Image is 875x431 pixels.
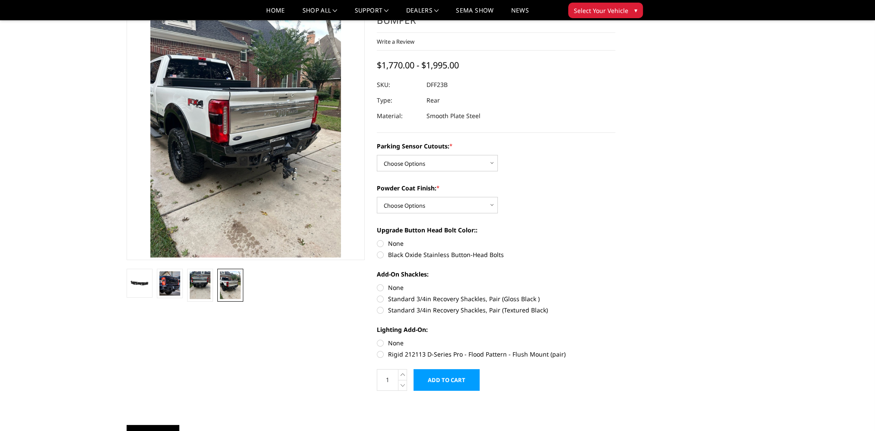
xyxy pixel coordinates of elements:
label: None [377,338,615,347]
img: 2023-2025 Ford F250-350-450-A2 Series-Rear Bumper [129,277,150,289]
dt: Type: [377,93,420,108]
a: Home [266,7,285,20]
a: Support [355,7,389,20]
span: $1,770.00 - $1,995.00 [377,59,459,71]
span: ▾ [634,6,637,15]
a: News [511,7,528,20]
label: Rigid 212113 D-Series Pro - Flood Pattern - Flush Mount (pair) [377,350,615,359]
span: Select Your Vehicle [574,6,628,15]
label: None [377,283,615,292]
label: Powder Coat Finish: [377,183,615,193]
label: Standard 3/4in Recovery Shackles, Pair (Gloss Black ) [377,294,615,303]
button: Select Your Vehicle [568,3,643,18]
label: Upgrade Button Head Bolt Color:: [377,225,615,235]
label: Standard 3/4in Recovery Shackles, Pair (Textured Black) [377,306,615,315]
dt: Material: [377,108,420,124]
input: Add to Cart [414,369,480,391]
a: 2023-2025 Ford F250-350-450-A2 Series-Rear Bumper [127,0,365,260]
label: Parking Sensor Cutouts: [377,142,615,151]
iframe: Chat Widget [832,389,875,431]
a: Write a Review [377,38,414,45]
img: 2023-2025 Ford F250-350-450-A2 Series-Rear Bumper [190,271,210,299]
img: 2023-2025 Ford F250-350-450-A2 Series-Rear Bumper [220,271,241,299]
label: Add-On Shackles: [377,270,615,279]
label: Black Oxide Stainless Button-Head Bolts [377,250,615,259]
dd: DFF23B [426,77,448,93]
a: shop all [302,7,337,20]
dt: SKU: [377,77,420,93]
dd: Smooth Plate Steel [426,108,480,124]
label: Lighting Add-On: [377,325,615,334]
dd: Rear [426,93,440,108]
img: 2023-2025 Ford F250-350-450-A2 Series-Rear Bumper [159,271,180,296]
label: None [377,239,615,248]
a: SEMA Show [456,7,493,20]
a: Dealers [406,7,439,20]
